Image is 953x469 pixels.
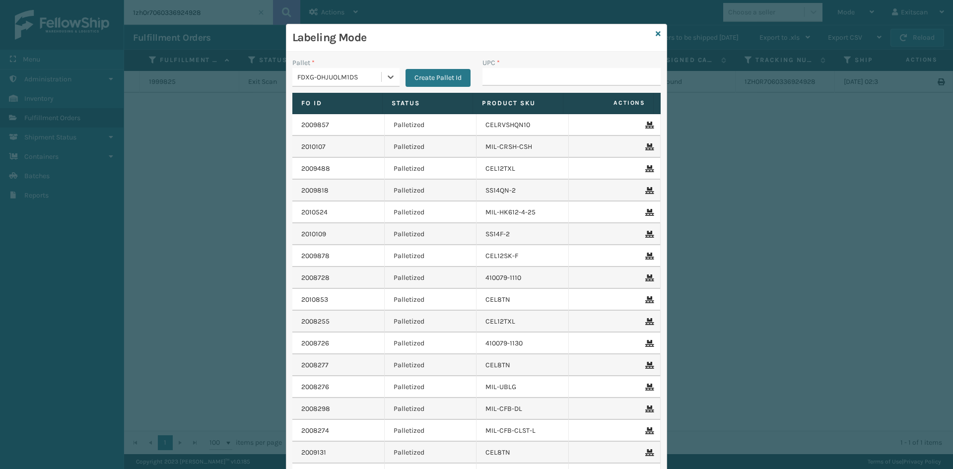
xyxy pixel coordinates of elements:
[645,231,651,238] i: Remove From Pallet
[645,274,651,281] i: Remove From Pallet
[385,289,477,311] td: Palletized
[301,164,330,174] a: 2009488
[476,289,569,311] td: CEL8TN
[645,143,651,150] i: Remove From Pallet
[301,338,329,348] a: 2008726
[301,404,330,414] a: 2008298
[385,333,477,354] td: Palletized
[482,99,554,108] label: Product SKU
[645,405,651,412] i: Remove From Pallet
[476,420,569,442] td: MIL-CFB-CLST-L
[385,180,477,201] td: Palletized
[292,58,315,68] label: Pallet
[301,382,329,392] a: 2008276
[385,158,477,180] td: Palletized
[301,448,326,458] a: 2009131
[476,245,569,267] td: CEL12SK-F
[385,311,477,333] td: Palletized
[645,253,651,260] i: Remove From Pallet
[645,122,651,129] i: Remove From Pallet
[292,30,652,45] h3: Labeling Mode
[301,229,326,239] a: 2010109
[476,114,569,136] td: CELRVSHQN10
[645,427,651,434] i: Remove From Pallet
[301,295,328,305] a: 2010853
[476,442,569,464] td: CEL8TN
[645,449,651,456] i: Remove From Pallet
[482,58,500,68] label: UPC
[385,420,477,442] td: Palletized
[301,317,330,327] a: 2008255
[385,201,477,223] td: Palletized
[476,267,569,289] td: 410079-1110
[301,120,329,130] a: 2009857
[476,158,569,180] td: CEL12TXL
[645,187,651,194] i: Remove From Pallet
[301,207,328,217] a: 2010524
[645,340,651,347] i: Remove From Pallet
[385,114,477,136] td: Palletized
[385,267,477,289] td: Palletized
[476,398,569,420] td: MIL-CFB-DL
[476,354,569,376] td: CEL8TN
[645,384,651,391] i: Remove From Pallet
[385,442,477,464] td: Palletized
[406,69,471,87] button: Create Pallet Id
[645,296,651,303] i: Remove From Pallet
[385,376,477,398] td: Palletized
[301,360,329,370] a: 2008277
[645,165,651,172] i: Remove From Pallet
[476,201,569,223] td: MIL-HK612-4-25
[476,376,569,398] td: MIL-UBLG
[385,245,477,267] td: Palletized
[385,398,477,420] td: Palletized
[301,426,329,436] a: 2008274
[392,99,464,108] label: Status
[301,251,330,261] a: 2009878
[385,223,477,245] td: Palletized
[476,180,569,201] td: SS14QN-2
[301,186,329,196] a: 2009818
[297,72,382,82] div: FDXG-OHJUOLM1DS
[645,318,651,325] i: Remove From Pallet
[476,333,569,354] td: 410079-1130
[645,209,651,216] i: Remove From Pallet
[385,354,477,376] td: Palletized
[301,142,326,152] a: 2010107
[645,362,651,369] i: Remove From Pallet
[385,136,477,158] td: Palletized
[476,136,569,158] td: MIL-CRSH-CSH
[301,99,373,108] label: Fo Id
[476,223,569,245] td: SS14F-2
[301,273,330,283] a: 2008728
[476,311,569,333] td: CEL12TXL
[566,95,651,111] span: Actions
